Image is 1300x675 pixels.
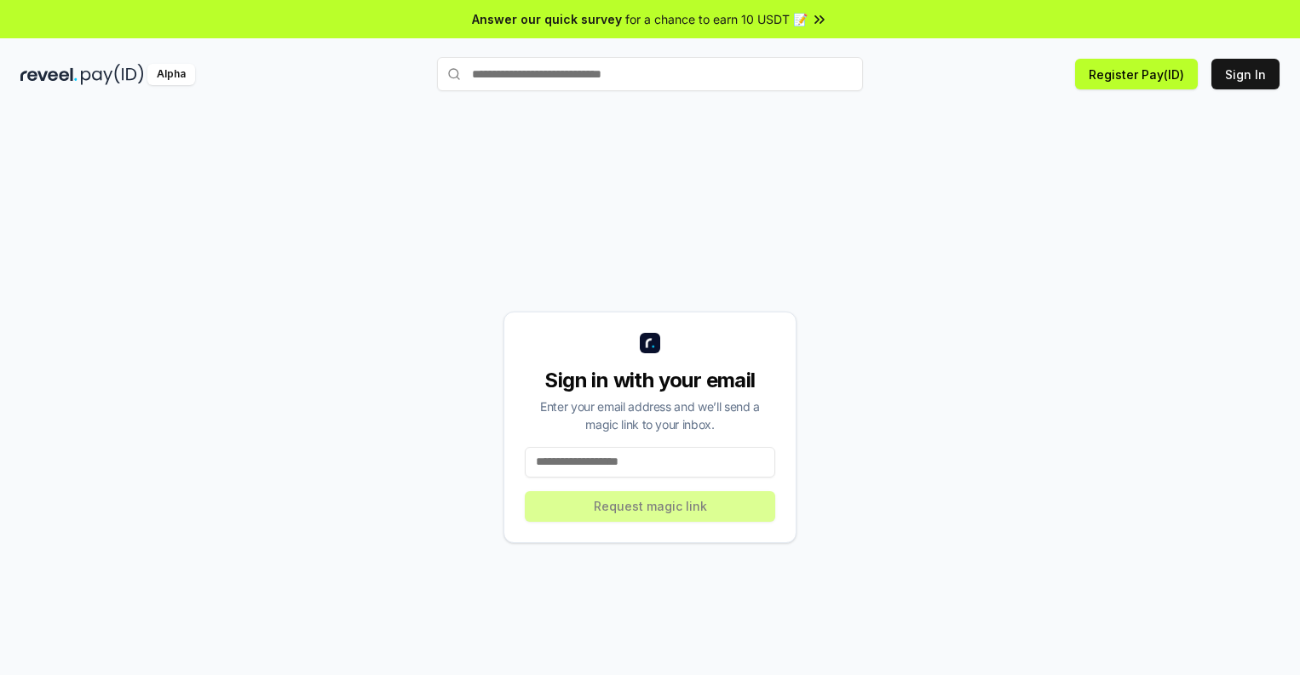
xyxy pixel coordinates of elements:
img: pay_id [81,64,144,85]
span: Answer our quick survey [472,10,622,28]
button: Register Pay(ID) [1075,59,1198,89]
span: for a chance to earn 10 USDT 📝 [625,10,808,28]
div: Enter your email address and we’ll send a magic link to your inbox. [525,398,775,433]
button: Sign In [1211,59,1280,89]
img: reveel_dark [20,64,78,85]
img: logo_small [640,333,660,353]
div: Alpha [147,64,195,85]
div: Sign in with your email [525,367,775,394]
